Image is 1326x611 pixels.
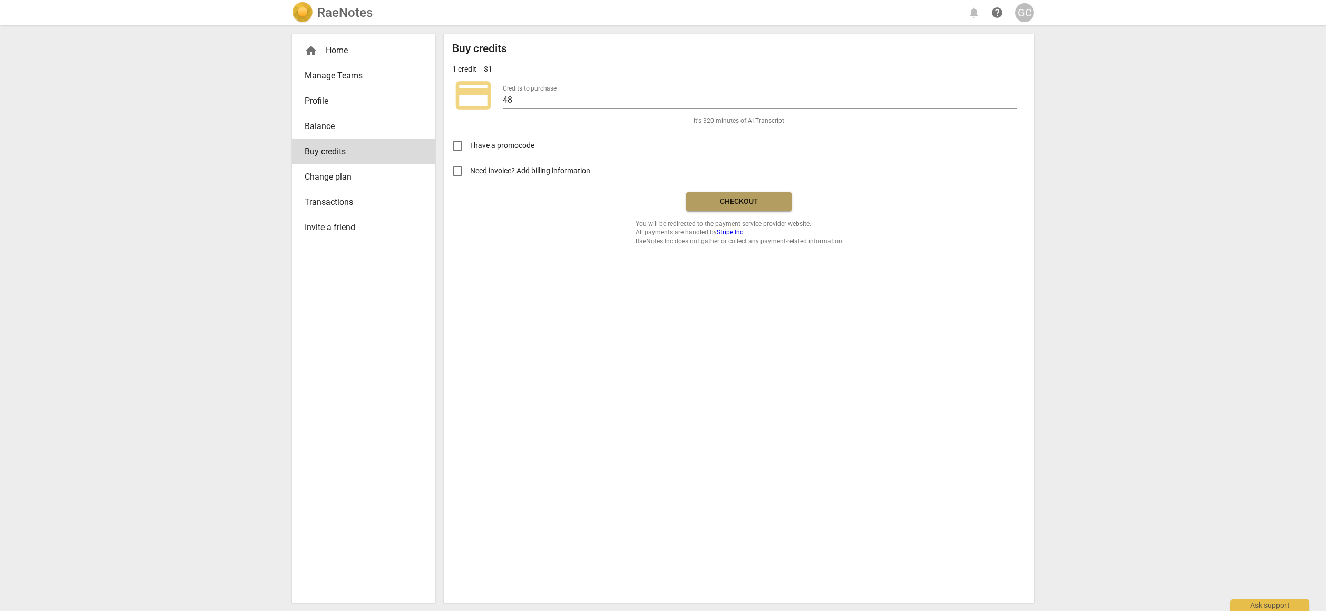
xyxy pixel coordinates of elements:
[452,42,507,55] h2: Buy credits
[991,6,1003,19] span: help
[988,3,1007,22] a: Help
[694,116,784,125] span: It's 320 minutes of AI Transcript
[636,220,842,246] span: You will be redirected to the payment service provider website. All payments are handled by RaeNo...
[292,38,435,63] div: Home
[452,74,494,116] span: credit_card
[317,5,373,20] h2: RaeNotes
[292,164,435,190] a: Change plan
[292,2,373,23] a: LogoRaeNotes
[292,88,435,114] a: Profile
[292,190,435,215] a: Transactions
[305,44,414,57] div: Home
[292,2,313,23] img: Logo
[503,85,557,92] label: Credits to purchase
[452,64,492,75] p: 1 credit = $1
[305,145,414,158] span: Buy credits
[305,44,317,57] span: home
[305,196,414,209] span: Transactions
[292,114,435,139] a: Balance
[292,139,435,164] a: Buy credits
[470,165,592,176] span: Need invoice? Add billing information
[470,140,534,151] span: I have a promocode
[686,192,792,211] button: Checkout
[695,196,783,207] span: Checkout
[305,171,414,183] span: Change plan
[717,229,745,236] a: Stripe Inc.
[292,63,435,88] a: Manage Teams
[292,215,435,240] a: Invite a friend
[1230,599,1309,611] div: Ask support
[305,70,414,82] span: Manage Teams
[1015,3,1034,22] button: GC
[305,221,414,234] span: Invite a friend
[305,120,414,133] span: Balance
[305,95,414,107] span: Profile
